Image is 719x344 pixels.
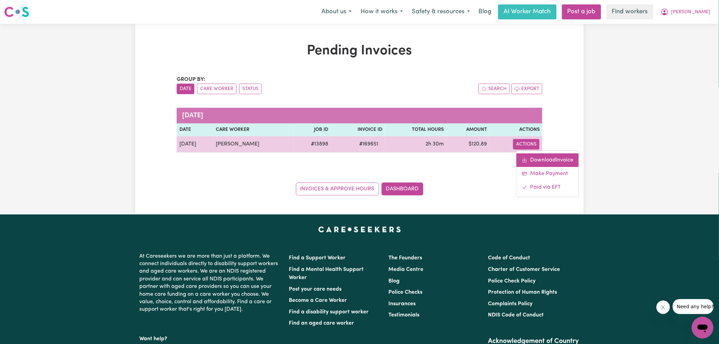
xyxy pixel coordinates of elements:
a: Find a Mental Health Support Worker [289,267,364,280]
a: Police Checks [388,290,422,295]
a: Post your care needs [289,287,341,292]
td: # 13898 [294,136,331,153]
a: Become a Care Worker [289,298,347,303]
button: How it works [356,5,407,19]
img: Careseekers logo [4,6,29,18]
a: Testimonials [388,312,419,318]
a: Make Payment [516,167,579,180]
a: The Founders [388,255,422,261]
th: Invoice ID [331,123,385,136]
th: Amount [446,123,490,136]
button: My Account [656,5,715,19]
th: Actions [490,123,542,136]
a: Complaints Policy [488,301,533,307]
a: Careseekers logo [4,4,29,20]
a: Dashboard [382,183,423,195]
button: Actions [513,139,540,150]
a: Insurances [388,301,416,307]
caption: [DATE] [177,108,542,123]
button: sort invoices by date [177,84,194,94]
span: Need any help? [4,5,41,10]
td: [DATE] [177,136,213,153]
iframe: Message from company [673,299,714,314]
div: Actions [516,150,579,197]
h1: Pending Invoices [177,43,542,59]
a: Post a job [562,4,601,19]
th: Job ID [294,123,331,136]
button: About us [317,5,356,19]
a: Police Check Policy [488,278,536,284]
a: NDIS Code of Conduct [488,312,544,318]
a: Find an aged care worker [289,321,354,326]
p: At Careseekers we are more than just a platform. We connect individuals directly to disability su... [139,250,281,316]
button: Safety & resources [407,5,474,19]
a: AI Worker Match [498,4,557,19]
a: Media Centre [388,267,423,272]
th: Date [177,123,213,136]
a: Download invoice #169651 [516,153,579,167]
td: $ 120.89 [446,136,490,153]
a: Find a disability support worker [289,309,369,315]
a: Blog [388,278,400,284]
button: sort invoices by care worker [197,84,236,94]
a: Mark invoice #169651 as paid via EFT [516,180,579,194]
button: sort invoices by paid status [239,84,262,94]
p: Want help? [139,332,281,343]
a: Protection of Human Rights [488,290,557,295]
a: Charter of Customer Service [488,267,560,272]
a: Find a Support Worker [289,255,346,261]
iframe: Close message [656,300,670,314]
th: Total Hours [385,123,446,136]
button: Export [511,84,542,94]
iframe: Button to launch messaging window [692,317,714,339]
a: Find workers [607,4,653,19]
th: Care Worker [213,123,294,136]
span: # 169651 [355,140,382,148]
a: Blog [474,4,495,19]
a: Code of Conduct [488,255,530,261]
a: Careseekers home page [318,227,401,232]
span: Group by: [177,77,205,82]
button: Search [478,84,510,94]
a: Invoices & Approve Hours [296,183,379,195]
td: [PERSON_NAME] [213,136,294,153]
span: 2 hours 30 minutes [425,141,444,147]
span: [PERSON_NAME] [671,8,711,16]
